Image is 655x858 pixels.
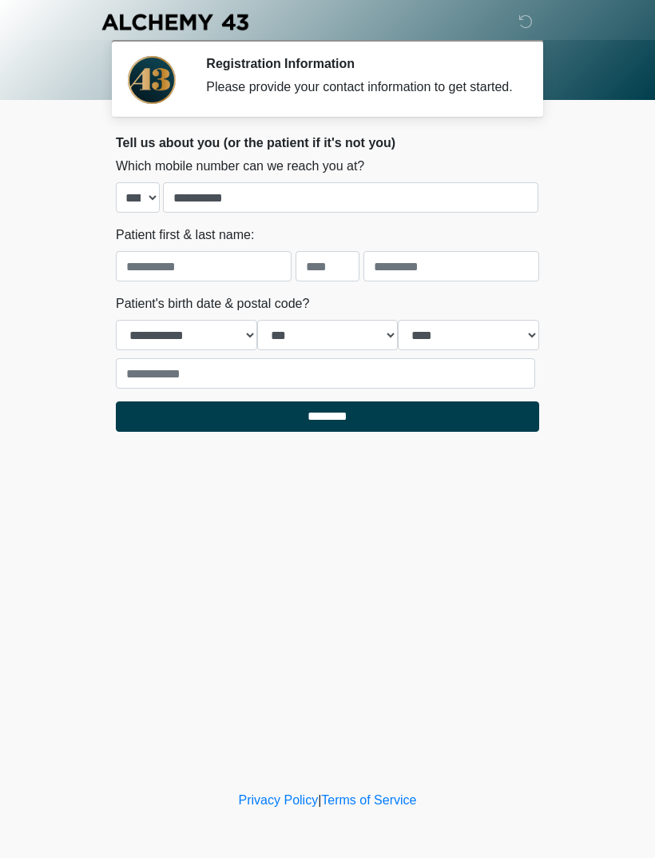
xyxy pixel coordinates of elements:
[239,793,319,807] a: Privacy Policy
[116,225,254,245] label: Patient first & last name:
[116,135,539,150] h2: Tell us about you (or the patient if it's not you)
[116,294,309,313] label: Patient's birth date & postal code?
[100,12,250,32] img: Alchemy 43 Logo
[206,56,515,71] h2: Registration Information
[206,78,515,97] div: Please provide your contact information to get started.
[318,793,321,807] a: |
[116,157,364,176] label: Which mobile number can we reach you at?
[321,793,416,807] a: Terms of Service
[128,56,176,104] img: Agent Avatar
